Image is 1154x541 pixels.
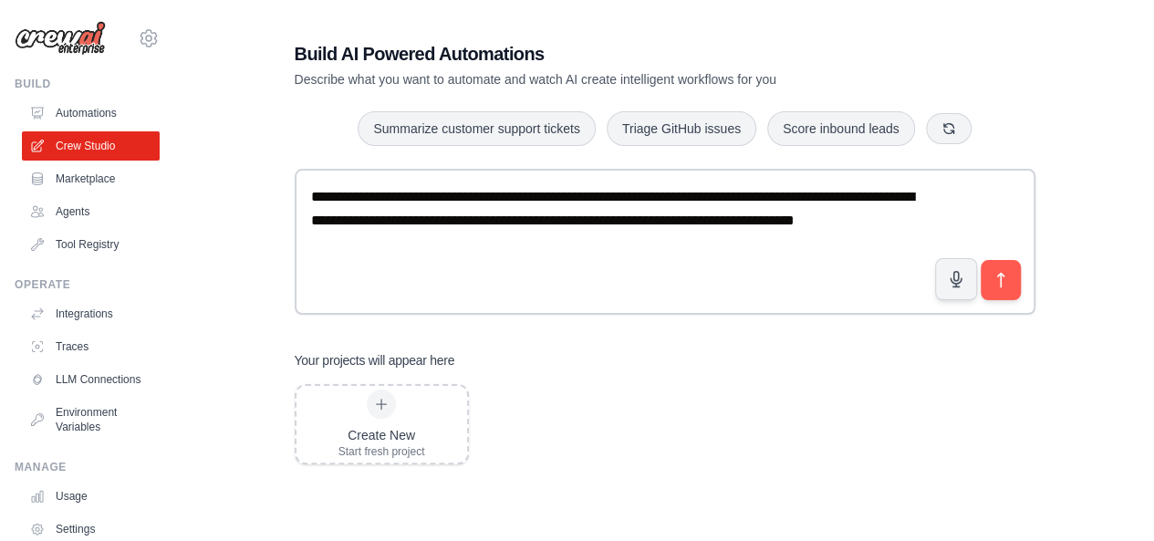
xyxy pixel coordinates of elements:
[22,131,160,161] a: Crew Studio
[338,444,425,459] div: Start fresh project
[15,77,160,91] div: Build
[15,277,160,292] div: Operate
[22,299,160,328] a: Integrations
[22,99,160,128] a: Automations
[22,197,160,226] a: Agents
[22,398,160,442] a: Environment Variables
[15,21,106,56] img: Logo
[22,365,160,394] a: LLM Connections
[338,426,425,444] div: Create New
[295,41,908,67] h1: Build AI Powered Automations
[767,111,915,146] button: Score inbound leads
[22,332,160,361] a: Traces
[926,113,972,144] button: Get new suggestions
[935,258,977,300] button: Click to speak your automation idea
[1063,453,1154,541] iframe: Chat Widget
[295,351,455,369] h3: Your projects will appear here
[15,460,160,474] div: Manage
[358,111,595,146] button: Summarize customer support tickets
[607,111,756,146] button: Triage GitHub issues
[295,70,908,88] p: Describe what you want to automate and watch AI create intelligent workflows for you
[22,164,160,193] a: Marketplace
[22,230,160,259] a: Tool Registry
[22,482,160,511] a: Usage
